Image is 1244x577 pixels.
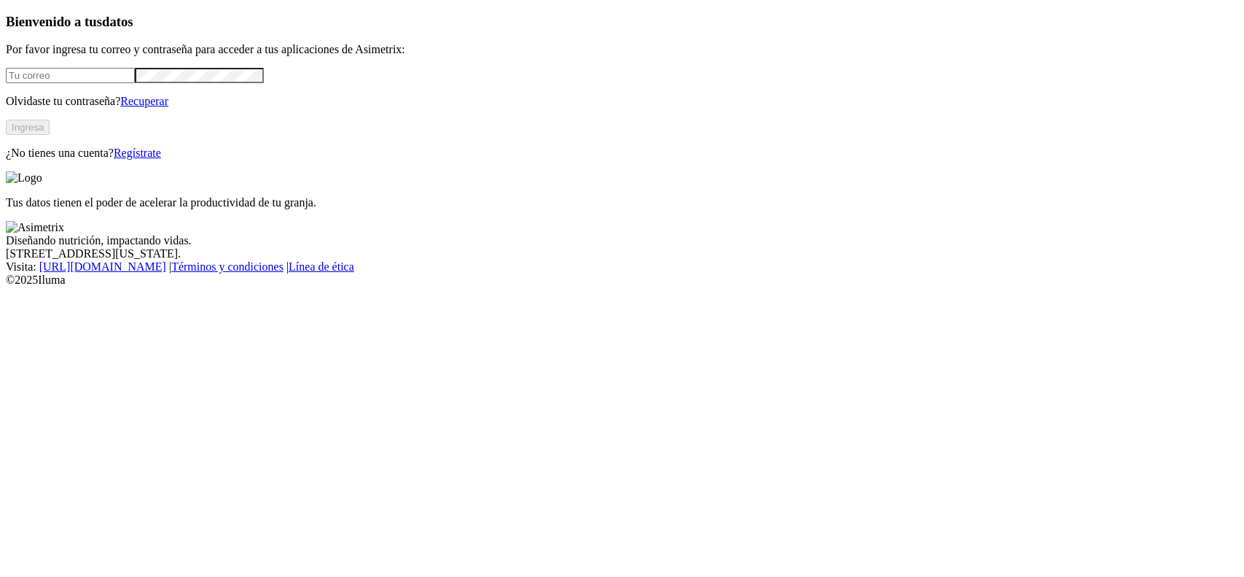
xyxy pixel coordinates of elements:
div: Visita : | | [6,260,1238,274]
img: Logo [6,171,42,185]
a: Recuperar [120,95,168,107]
a: Línea de ética [289,260,354,273]
div: Diseñando nutrición, impactando vidas. [6,234,1238,247]
img: Asimetrix [6,221,64,234]
p: Por favor ingresa tu correo y contraseña para acceder a tus aplicaciones de Asimetrix: [6,43,1238,56]
a: [URL][DOMAIN_NAME] [39,260,166,273]
input: Tu correo [6,68,135,83]
h3: Bienvenido a tus [6,14,1238,30]
span: datos [102,14,133,29]
button: Ingresa [6,120,50,135]
div: © 2025 Iluma [6,274,1238,287]
a: Términos y condiciones [171,260,283,273]
p: ¿No tienes una cuenta? [6,147,1238,160]
p: Olvidaste tu contraseña? [6,95,1238,108]
div: [STREET_ADDRESS][US_STATE]. [6,247,1238,260]
a: Regístrate [114,147,161,159]
p: Tus datos tienen el poder de acelerar la productividad de tu granja. [6,196,1238,209]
